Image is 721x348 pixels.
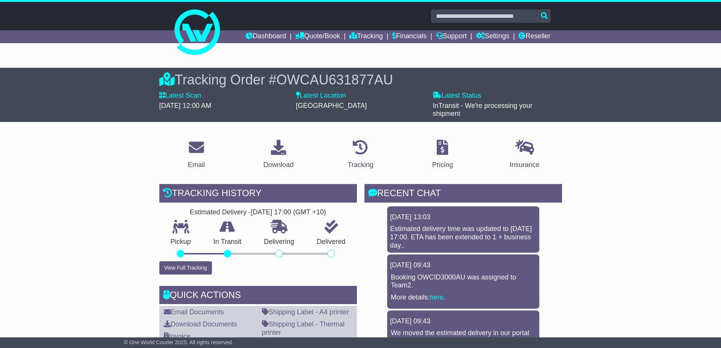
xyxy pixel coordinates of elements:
[246,30,286,43] a: Dashboard
[159,102,212,109] span: [DATE] 12:00 AM
[391,293,536,302] p: More details: .
[296,92,346,100] label: Latest Location
[295,30,340,43] a: Quote/Book
[349,30,383,43] a: Tracking
[433,92,481,100] label: Latest Status
[343,137,378,173] a: Tracking
[296,102,367,109] span: [GEOGRAPHIC_DATA]
[183,137,210,173] a: Email
[510,160,540,170] div: Insurance
[390,261,536,270] div: [DATE] 09:43
[505,137,545,173] a: Insurance
[159,261,212,275] button: View Full Tracking
[432,160,453,170] div: Pricing
[433,102,533,118] span: InTransit - We're processing your shipment
[253,238,306,246] p: Delivering
[364,184,562,204] div: RECENT CHAT
[392,30,427,43] a: Financials
[259,137,299,173] a: Download
[519,30,550,43] a: Reseller
[159,208,357,217] div: Estimated Delivery -
[202,238,253,246] p: In Transit
[164,320,237,328] a: Download Documents
[476,30,509,43] a: Settings
[124,339,234,345] span: © One World Courier 2025. All rights reserved.
[390,317,536,326] div: [DATE] 09:43
[347,160,373,170] div: Tracking
[390,225,536,250] div: Estimated delivery time was updated to [DATE] 17:00. ETA has been extended to 1 + business day..
[276,72,393,87] span: OWCAU631877AU
[159,72,562,88] div: Tracking Order #
[262,308,349,316] a: Shipping Label - A4 printer
[188,160,205,170] div: Email
[262,320,345,336] a: Shipping Label - Thermal printer
[391,273,536,290] p: Booking OWCID3000AU was assigned to Team2.
[164,332,191,340] a: Invoice
[164,308,224,316] a: Email Documents
[305,238,357,246] p: Delivered
[427,137,458,173] a: Pricing
[263,160,294,170] div: Download
[251,208,326,217] div: [DATE] 17:00 (GMT +10)
[159,286,357,306] div: Quick Actions
[159,184,357,204] div: Tracking history
[159,238,202,246] p: Pickup
[436,30,467,43] a: Support
[430,293,444,301] a: here
[390,213,536,222] div: [DATE] 13:03
[159,92,201,100] label: Latest Scan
